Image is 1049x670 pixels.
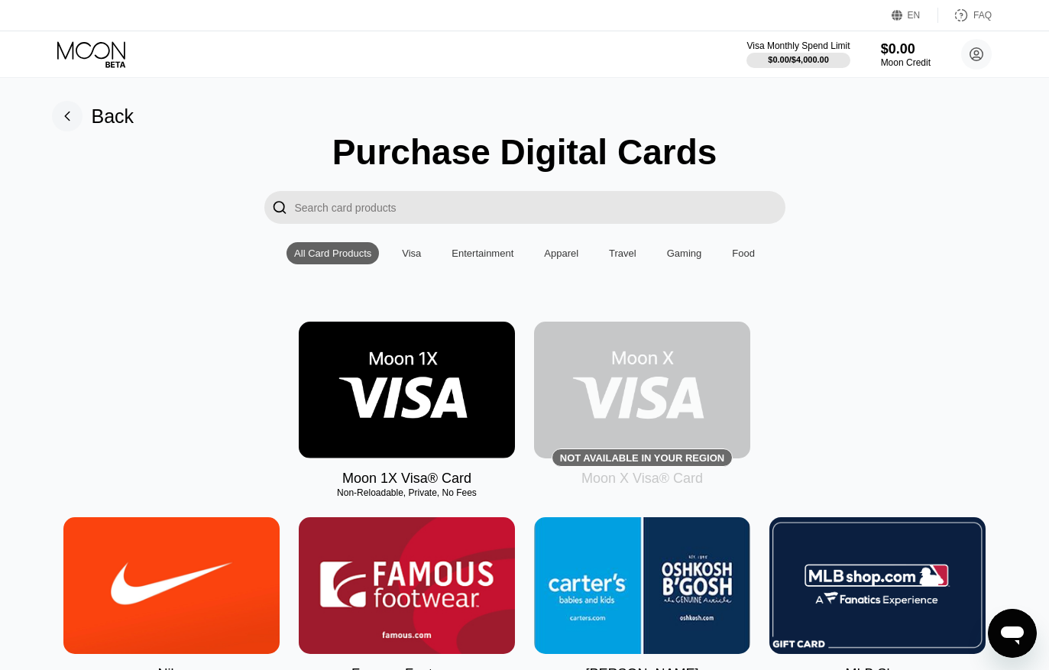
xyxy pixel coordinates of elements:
div:  [264,191,295,224]
div: All Card Products [294,248,371,259]
div: All Card Products [287,242,379,264]
div:  [272,199,287,216]
div: FAQ [938,8,992,23]
input: Search card products [295,191,785,224]
div: Not available in your region [534,322,750,458]
div: Gaming [659,242,710,264]
div: Food [732,248,755,259]
div: $0.00 [881,41,931,57]
div: Apparel [536,242,586,264]
div: Moon Credit [881,57,931,68]
div: EN [892,8,938,23]
div: Back [92,105,134,128]
div: Travel [609,248,636,259]
iframe: Button to launch messaging window [988,609,1037,658]
div: Moon 1X Visa® Card [342,471,471,487]
div: Purchase Digital Cards [332,131,717,173]
div: Apparel [544,248,578,259]
div: Travel [601,242,644,264]
div: Visa [394,242,429,264]
div: Non-Reloadable, Private, No Fees [299,487,515,498]
div: Entertainment [444,242,521,264]
div: Back [52,101,134,131]
div: Not available in your region [560,452,724,464]
div: $0.00 / $4,000.00 [768,55,829,64]
div: $0.00Moon Credit [881,41,931,68]
div: Food [724,242,762,264]
div: Entertainment [452,248,513,259]
div: Visa [402,248,421,259]
div: Visa Monthly Spend Limit [746,40,850,51]
div: EN [908,10,921,21]
div: FAQ [973,10,992,21]
div: Visa Monthly Spend Limit$0.00/$4,000.00 [746,40,850,68]
div: Moon X Visa® Card [581,471,703,487]
div: Gaming [667,248,702,259]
